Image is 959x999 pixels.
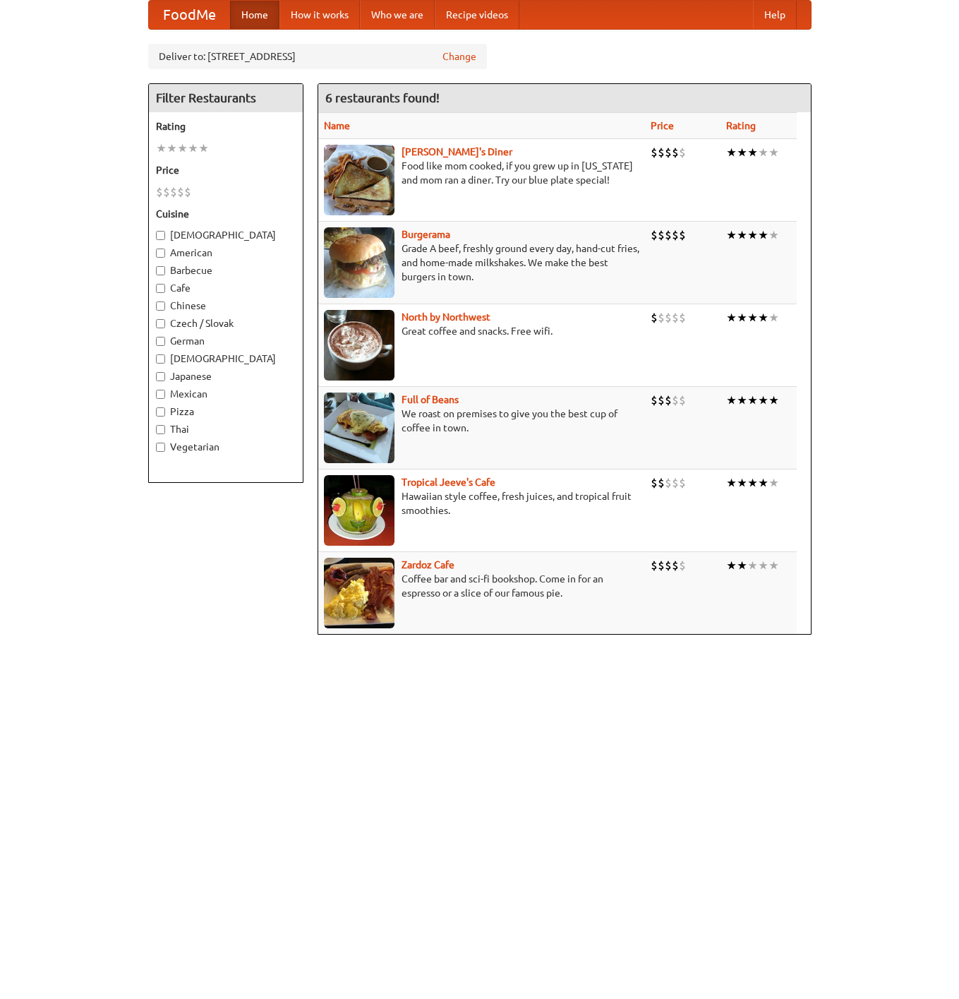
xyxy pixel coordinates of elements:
[156,184,163,200] li: $
[156,163,296,177] h5: Price
[651,120,674,131] a: Price
[148,44,487,69] div: Deliver to: [STREET_ADDRESS]
[768,145,779,160] li: ★
[156,440,296,454] label: Vegetarian
[726,393,737,408] li: ★
[658,145,665,160] li: $
[758,558,768,573] li: ★
[665,145,672,160] li: $
[747,558,758,573] li: ★
[747,475,758,491] li: ★
[156,284,165,293] input: Cafe
[156,352,296,366] label: [DEMOGRAPHIC_DATA]
[747,310,758,325] li: ★
[768,558,779,573] li: ★
[679,393,686,408] li: $
[156,231,165,240] input: [DEMOGRAPHIC_DATA]
[324,489,639,518] p: Hawaiian style coffee, fresh juices, and tropical fruit smoothies.
[665,310,672,325] li: $
[156,246,296,260] label: American
[726,475,737,491] li: ★
[156,334,296,348] label: German
[665,475,672,491] li: $
[402,394,459,405] a: Full of Beans
[156,316,296,330] label: Czech / Slovak
[758,310,768,325] li: ★
[672,393,679,408] li: $
[435,1,519,29] a: Recipe videos
[679,145,686,160] li: $
[651,393,658,408] li: $
[679,558,686,573] li: $
[658,475,665,491] li: $
[737,558,747,573] li: ★
[324,572,639,600] p: Coffee bar and sci-fi bookshop. Come in for an espresso or a slice of our famous pie.
[156,387,296,401] label: Mexican
[768,475,779,491] li: ★
[658,558,665,573] li: $
[156,372,165,381] input: Japanese
[325,91,440,104] ng-pluralize: 6 restaurants found!
[156,140,167,156] li: ★
[651,145,658,160] li: $
[651,227,658,243] li: $
[747,227,758,243] li: ★
[324,145,394,215] img: sallys.jpg
[737,475,747,491] li: ★
[156,228,296,242] label: [DEMOGRAPHIC_DATA]
[442,49,476,64] a: Change
[324,120,350,131] a: Name
[402,477,495,488] b: Tropical Jeeve's Cafe
[726,120,756,131] a: Rating
[324,310,394,381] img: north.jpg
[737,145,747,160] li: ★
[156,407,165,417] input: Pizza
[324,227,394,298] img: burgerama.jpg
[156,281,296,295] label: Cafe
[156,443,165,452] input: Vegetarian
[747,393,758,408] li: ★
[230,1,279,29] a: Home
[170,184,177,200] li: $
[163,184,170,200] li: $
[737,393,747,408] li: ★
[156,249,165,258] input: American
[726,558,737,573] li: ★
[156,337,165,346] input: German
[184,184,191,200] li: $
[737,310,747,325] li: ★
[188,140,198,156] li: ★
[156,301,165,311] input: Chinese
[726,145,737,160] li: ★
[156,422,296,436] label: Thai
[665,393,672,408] li: $
[324,324,639,338] p: Great coffee and snacks. Free wifi.
[672,475,679,491] li: $
[324,407,639,435] p: We roast on premises to give you the best cup of coffee in town.
[324,558,394,628] img: zardoz.jpg
[156,319,165,328] input: Czech / Slovak
[156,390,165,399] input: Mexican
[402,146,512,157] a: [PERSON_NAME]'s Diner
[324,241,639,284] p: Grade A beef, freshly ground every day, hand-cut fries, and home-made milkshakes. We make the bes...
[156,119,296,133] h5: Rating
[672,227,679,243] li: $
[651,310,658,325] li: $
[149,1,230,29] a: FoodMe
[167,140,177,156] li: ★
[149,84,303,112] h4: Filter Restaurants
[324,159,639,187] p: Food like mom cooked, if you grew up in [US_STATE] and mom ran a diner. Try our blue plate special!
[402,229,450,240] a: Burgerama
[198,140,209,156] li: ★
[753,1,797,29] a: Help
[156,405,296,419] label: Pizza
[156,299,296,313] label: Chinese
[758,475,768,491] li: ★
[726,310,737,325] li: ★
[402,559,454,570] a: Zardoz Cafe
[679,310,686,325] li: $
[665,227,672,243] li: $
[758,393,768,408] li: ★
